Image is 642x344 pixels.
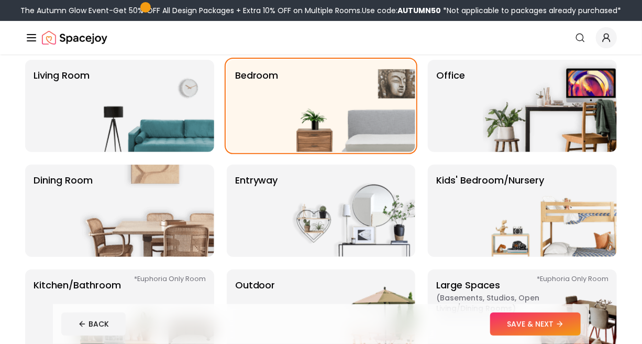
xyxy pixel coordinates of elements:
[42,27,107,48] img: Spacejoy Logo
[483,165,617,257] img: Kids' Bedroom/Nursery
[21,5,622,16] div: The Autumn Glow Event-Get 50% OFF All Design Packages + Extra 10% OFF on Multiple Rooms.
[490,313,581,336] button: SAVE & NEXT
[281,165,415,257] img: entryway
[25,21,617,55] nav: Global
[398,5,441,16] b: AUTUMN50
[235,173,278,249] p: entryway
[436,293,567,314] span: ( Basements, Studios, Open living/dining rooms )
[436,173,544,249] p: Kids' Bedroom/Nursery
[362,5,441,16] span: Use code:
[441,5,622,16] span: *Not applicable to packages already purchased*
[80,60,214,152] img: Living Room
[34,68,90,144] p: Living Room
[34,173,93,249] p: Dining Room
[281,60,415,152] img: Bedroom
[436,68,465,144] p: Office
[42,27,107,48] a: Spacejoy
[235,68,279,121] p: Bedroom
[80,165,214,257] img: Dining Room
[483,60,617,152] img: Office
[61,313,126,336] button: BACK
